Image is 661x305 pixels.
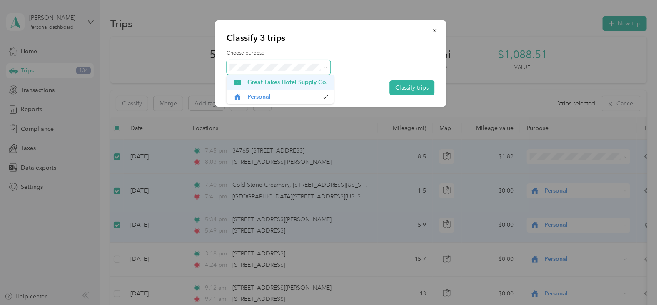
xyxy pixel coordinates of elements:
[247,78,328,87] span: Great Lakes Hotel Supply Co.
[614,258,661,305] iframe: Everlance-gr Chat Button Frame
[227,32,434,44] p: Classify 3 trips
[247,92,319,101] span: Personal
[227,50,434,57] label: Choose purpose
[389,80,434,95] button: Classify trips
